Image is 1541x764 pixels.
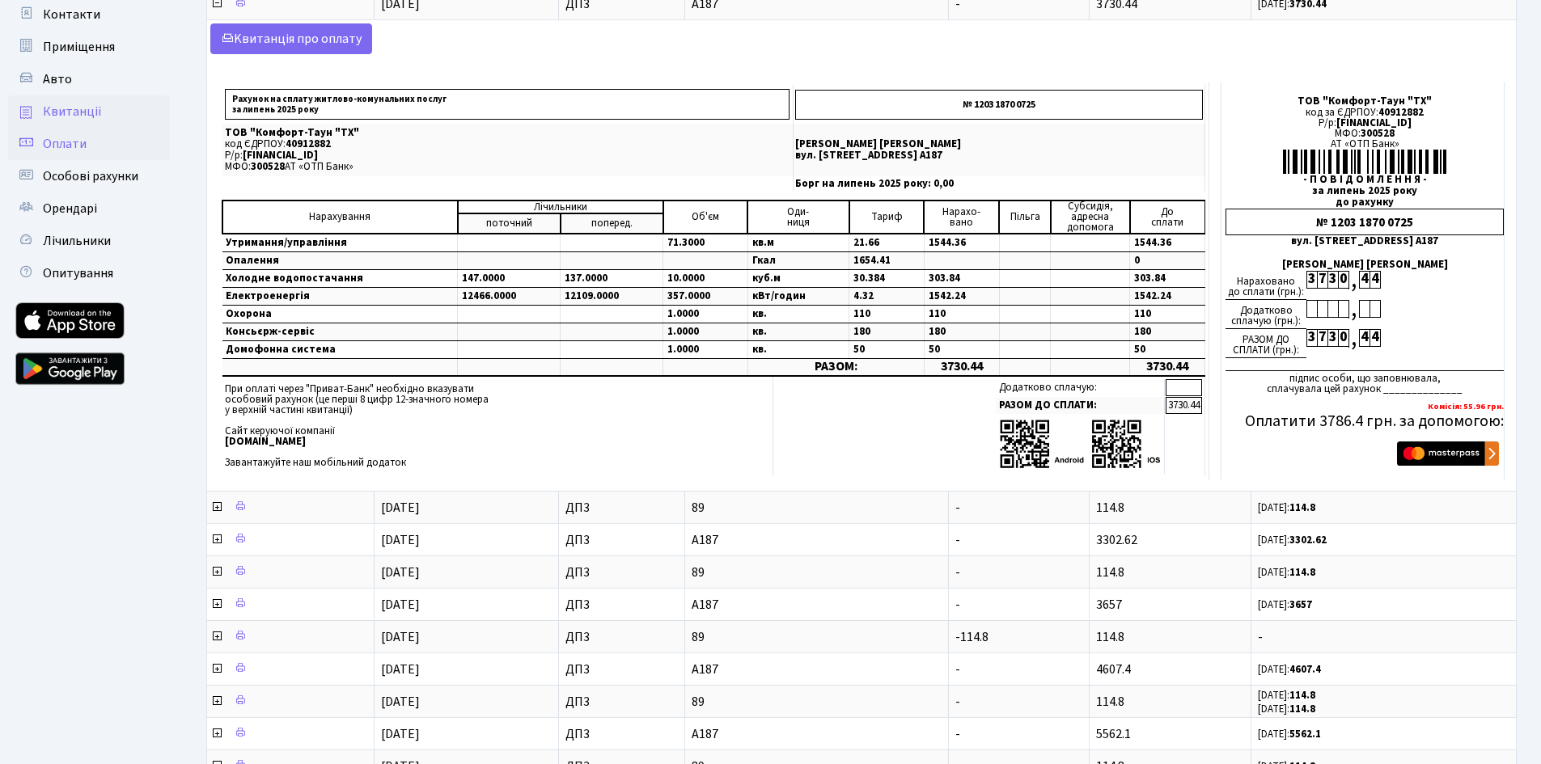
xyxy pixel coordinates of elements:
div: 3 [1306,271,1317,289]
td: 110 [1130,306,1205,323]
b: 3302.62 [1289,533,1327,547]
td: 12109.0000 [561,288,663,306]
div: 0 [1338,271,1348,289]
td: 21.66 [849,234,925,252]
div: , [1348,271,1359,289]
span: - [955,725,960,743]
td: кв.м [747,234,849,252]
div: Нараховано до сплати (грн.): [1226,271,1306,300]
td: Нарахо- вано [924,200,999,234]
td: 180 [1130,323,1205,341]
span: [DATE] [381,531,420,549]
td: 4.32 [849,288,925,306]
div: , [1348,300,1359,319]
td: 1544.36 [924,234,999,252]
h5: Оплатити 3786.4 грн. за допомогою: [1226,412,1504,431]
td: 71.3000 [663,234,747,252]
span: 114.8 [1096,564,1124,581]
td: Додатково сплачую: [996,379,1165,396]
div: код за ЄДРПОУ: [1226,108,1504,118]
td: 50 [924,341,999,359]
small: [DATE]: [1258,688,1315,703]
td: Тариф [849,200,925,234]
a: Опитування [8,257,170,289]
td: Об'єм [663,200,747,234]
span: Квитанції [43,103,102,120]
div: № 1203 1870 0725 [1226,209,1504,235]
td: 50 [1130,341,1205,359]
span: [FINANCIAL_ID] [1336,116,1412,130]
img: Masterpass [1397,441,1499,466]
b: Комісія: 55.96 грн. [1428,400,1504,412]
td: поточний [458,213,561,234]
span: 5562.1 [1096,725,1131,743]
td: кв. [747,306,849,323]
span: [DATE] [381,499,420,517]
td: Холодне водопостачання [222,270,458,288]
td: 10.0000 [663,270,747,288]
div: 7 [1317,271,1327,289]
td: 1654.41 [849,252,925,270]
td: поперед. [561,213,663,234]
span: 114.8 [1096,499,1124,517]
div: 4 [1359,329,1370,347]
td: 30.384 [849,270,925,288]
div: 3 [1327,271,1338,289]
td: Домофонна система [222,341,458,359]
span: Авто [43,70,72,88]
td: 3730.44 [1130,359,1205,376]
span: 4607.4 [1096,661,1131,678]
td: 110 [924,306,999,323]
b: 3657 [1289,597,1312,612]
div: [PERSON_NAME] [PERSON_NAME] [1226,260,1504,270]
td: кв. [747,323,849,341]
div: 3 [1327,329,1338,347]
td: 147.0000 [458,270,561,288]
div: РАЗОМ ДО СПЛАТИ (грн.): [1226,329,1306,358]
td: 180 [924,323,999,341]
span: ДП3 [565,695,678,708]
span: ДП3 [565,566,678,579]
span: [FINANCIAL_ID] [243,148,318,163]
td: 3730.44 [1166,397,1202,414]
div: за липень 2025 року [1226,186,1504,196]
span: - [955,661,960,678]
div: вул. [STREET_ADDRESS] А187 [1226,236,1504,247]
span: - [955,564,960,581]
span: - [955,596,960,614]
div: 4 [1359,271,1370,289]
small: [DATE]: [1258,533,1327,547]
span: ДП3 [565,631,678,644]
span: 300528 [1361,126,1395,141]
span: 40912882 [1378,105,1424,120]
span: А187 [692,598,942,611]
b: 114.8 [1289,500,1315,515]
span: - [1258,631,1509,644]
span: ДП3 [565,501,678,514]
small: [DATE]: [1258,702,1315,716]
span: А187 [692,534,942,547]
span: Лічильники [43,232,111,250]
td: 1542.24 [1130,288,1205,306]
div: підпис особи, що заповнювала, сплачувала цей рахунок ______________ [1226,370,1504,395]
td: 1.0000 [663,341,747,359]
div: 4 [1370,329,1380,347]
td: 1.0000 [663,306,747,323]
span: 40912882 [286,137,331,151]
p: ТОВ "Комфорт-Таун "ТХ" [225,128,790,138]
a: Орендарі [8,192,170,225]
div: ТОВ "Комфорт-Таун "ТХ" [1226,96,1504,107]
img: apps-qrcodes.png [999,418,1161,471]
span: [DATE] [381,661,420,678]
span: Контакти [43,6,100,23]
a: Квитанції [8,95,170,128]
span: - [955,499,960,517]
td: Нарахування [222,200,458,234]
td: 180 [849,323,925,341]
td: До cплати [1130,200,1205,234]
p: код ЄДРПОУ: [225,139,790,150]
td: 303.84 [924,270,999,288]
p: вул. [STREET_ADDRESS] А187 [795,150,1203,161]
a: Kвитанція про оплату [210,23,372,54]
span: - [955,693,960,711]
